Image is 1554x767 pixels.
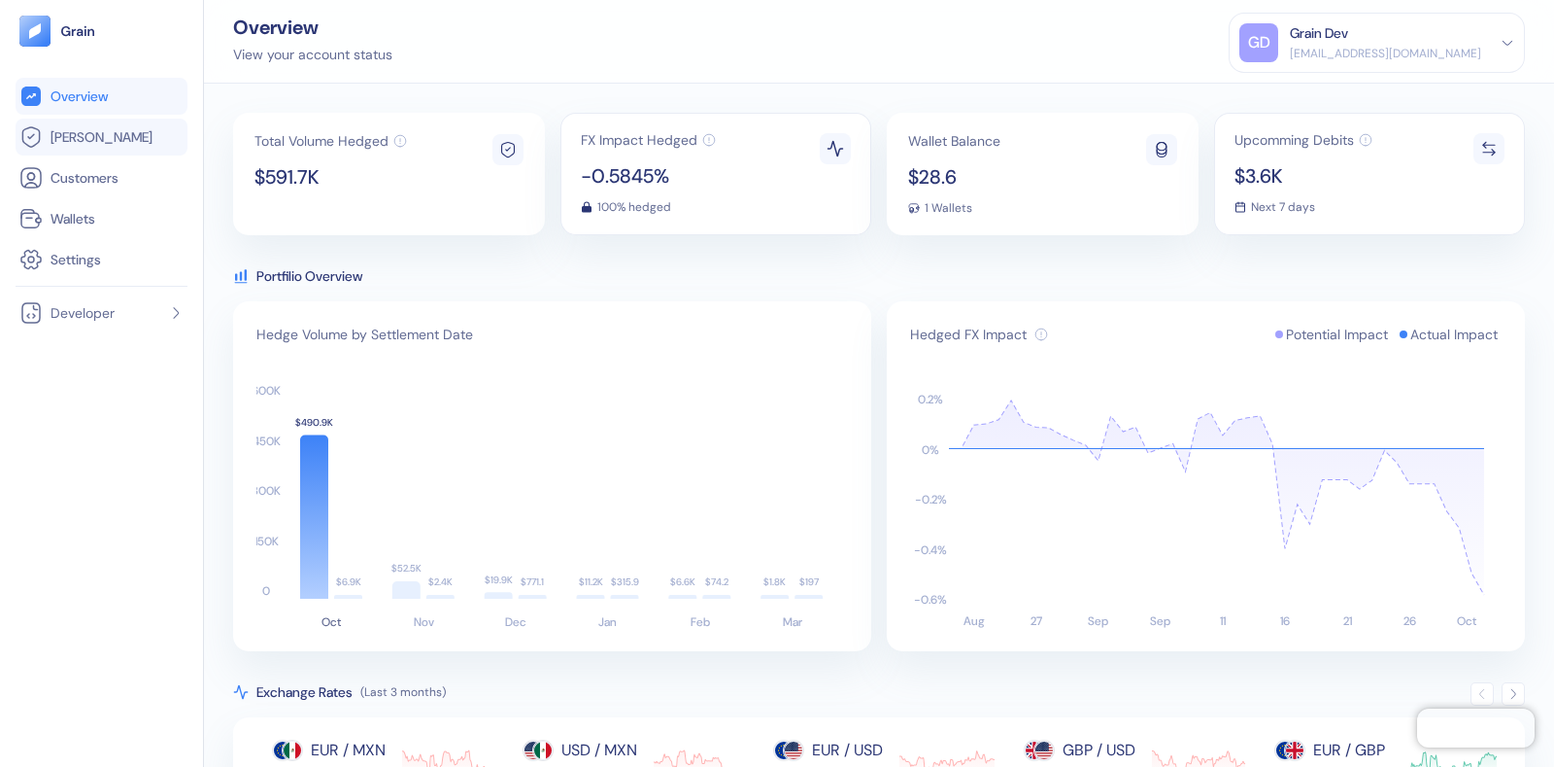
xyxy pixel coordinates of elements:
[908,134,1000,148] span: Wallet Balance
[262,583,270,599] text: 0
[1251,201,1315,213] span: Next 7 days
[505,614,526,630] text: Dec
[597,201,671,213] span: 100% hedged
[51,168,118,188] span: Customers
[812,739,883,762] div: EUR / USD
[1234,133,1354,147] span: Upcomming Debits
[256,325,473,344] span: Hedge Volume by Settlement Date
[60,24,96,38] img: logo
[1457,613,1477,629] text: Oct
[691,614,710,630] text: Feb
[256,266,362,286] span: Portfilio Overview
[1410,325,1498,344] span: Actual Impact
[51,209,95,228] span: Wallets
[908,167,1000,187] span: $28.6
[254,134,388,148] span: Total Volume Hedged
[910,325,1027,344] span: Hedged FX Impact
[1239,23,1278,62] div: GD
[799,575,819,588] text: $197
[1286,325,1388,344] span: Potential Impact
[581,133,697,147] span: FX Impact Hedged
[19,16,51,47] img: logo-tablet-V2.svg
[581,166,716,186] span: -0.5845%
[1343,613,1352,629] text: 21
[922,442,939,458] text: 0 %
[611,575,639,588] text: $315.9
[1220,613,1226,629] text: 11
[19,166,184,190] a: Customers
[579,575,603,588] text: $11.2K
[1234,166,1372,186] span: $3.6K
[51,87,108,106] span: Overview
[19,248,184,271] a: Settings
[51,303,115,323] span: Developer
[915,492,947,507] text: -0.2 %
[1088,613,1108,629] text: Sep
[1290,45,1481,62] div: [EMAIL_ADDRESS][DOMAIN_NAME]
[253,434,281,449] text: 450K
[1290,23,1348,44] div: Grain Dev
[360,684,446,700] span: (Last 3 months)
[598,614,617,630] text: Jan
[254,167,407,187] span: $591.7K
[1150,613,1170,629] text: Sep
[963,613,985,629] text: Aug
[51,250,101,269] span: Settings
[1030,613,1042,629] text: 27
[1417,709,1535,748] iframe: Chatra live chat
[256,682,353,702] span: Exchange Rates
[918,392,943,407] text: 0.2 %
[51,127,152,147] span: [PERSON_NAME]
[233,45,392,65] div: View your account status
[1313,739,1385,762] div: EUR / GBP
[925,202,972,214] span: 1 Wallets
[1280,613,1290,629] text: 16
[414,614,434,630] text: Nov
[19,85,184,108] a: Overview
[311,739,386,762] div: EUR / MXN
[19,207,184,230] a: Wallets
[763,575,786,588] text: $1.8K
[561,739,637,762] div: USD / MXN
[391,562,422,575] text: $52.5K
[705,575,729,588] text: $74.2
[485,574,513,586] text: $19.9K
[1403,613,1416,629] text: 26
[914,542,947,558] text: -0.4 %
[252,483,281,499] text: 300K
[295,416,333,429] text: $490.9K
[783,614,802,630] text: Mar
[670,575,695,588] text: $6.6K
[521,575,544,588] text: $771.1
[254,534,279,549] text: 150K
[914,592,947,608] text: -0.6 %
[1063,739,1135,762] div: GBP / USD
[321,614,342,630] text: Oct
[252,383,281,399] text: 600K
[336,575,361,588] text: $6.9K
[233,17,392,37] div: Overview
[19,125,184,149] a: [PERSON_NAME]
[428,575,453,588] text: $2.4K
